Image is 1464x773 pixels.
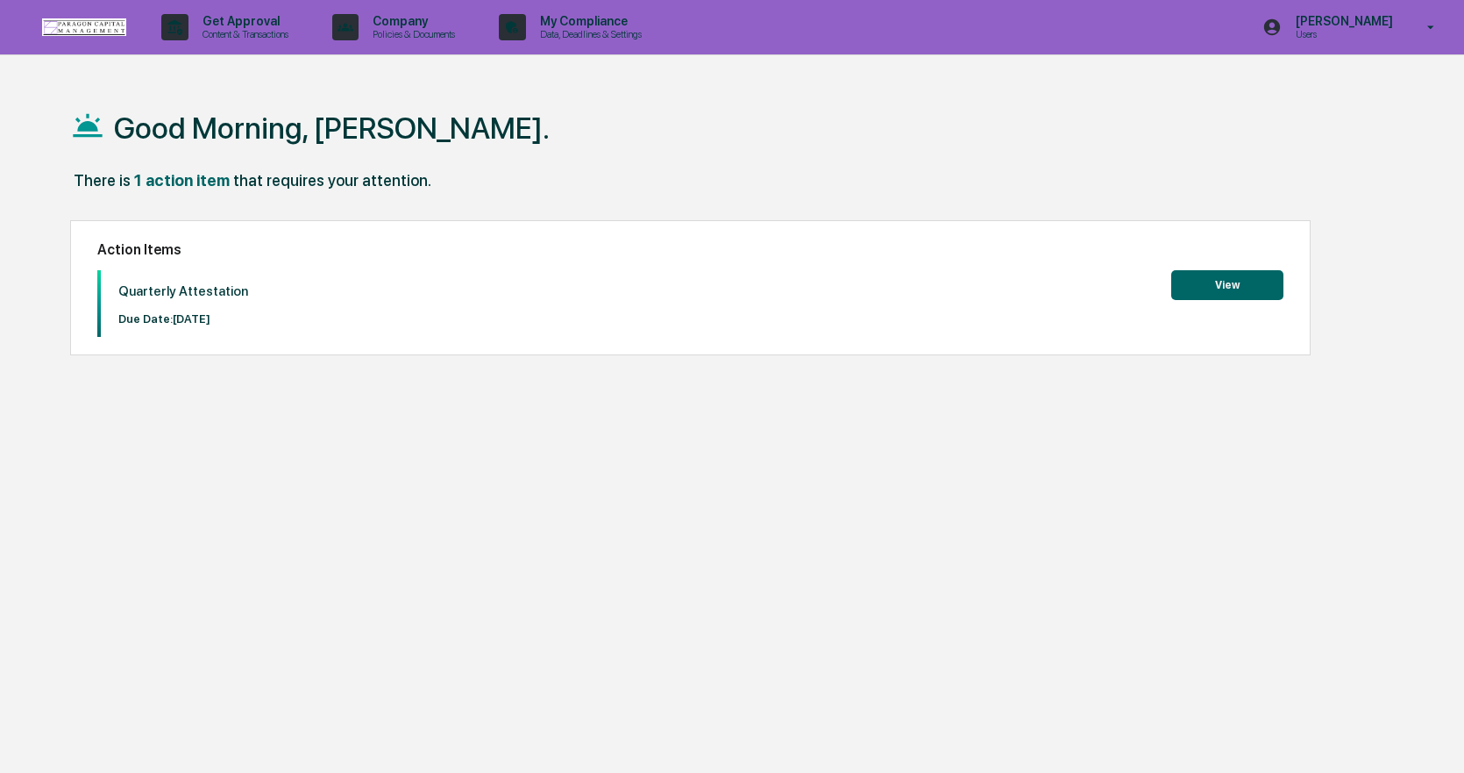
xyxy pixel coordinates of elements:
p: Content & Transactions [188,28,297,40]
div: 1 action item [134,171,230,190]
p: Get Approval [188,14,297,28]
a: View [1171,276,1283,292]
p: My Compliance [526,14,650,28]
button: View [1171,270,1283,300]
h1: Good Morning, [PERSON_NAME]. [114,111,550,146]
p: Data, Deadlines & Settings [526,28,650,40]
img: logo [42,18,126,37]
p: Quarterly Attestation [118,283,248,299]
h2: Action Items [97,241,1283,258]
p: Due Date: [DATE] [118,312,248,326]
div: There is [74,171,131,190]
div: that requires your attention. [233,171,431,190]
p: Policies & Documents [359,28,464,40]
p: Users [1282,28,1402,40]
p: [PERSON_NAME] [1282,14,1402,28]
p: Company [359,14,464,28]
